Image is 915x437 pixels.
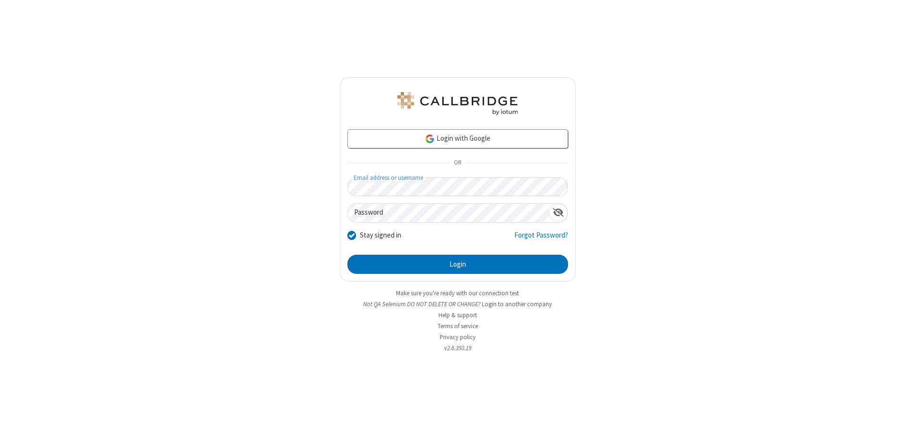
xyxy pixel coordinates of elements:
a: Login with Google [347,129,568,148]
a: Privacy policy [440,333,476,341]
button: Login [347,255,568,274]
div: Show password [549,204,568,221]
li: Not QA Selenium DO NOT DELETE OR CHANGE? [340,300,576,309]
span: OR [450,156,465,170]
input: Password [348,204,549,222]
a: Help & support [438,311,477,319]
a: Make sure you're ready with our connection test [396,289,519,297]
li: v2.6.350.19 [340,343,576,353]
a: Terms of service [437,322,478,330]
button: Login to another company [482,300,552,309]
a: Forgot Password? [514,230,568,248]
input: Email address or username [347,177,568,196]
img: QA Selenium DO NOT DELETE OR CHANGE [396,92,519,115]
img: google-icon.png [425,134,435,144]
label: Stay signed in [360,230,401,241]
